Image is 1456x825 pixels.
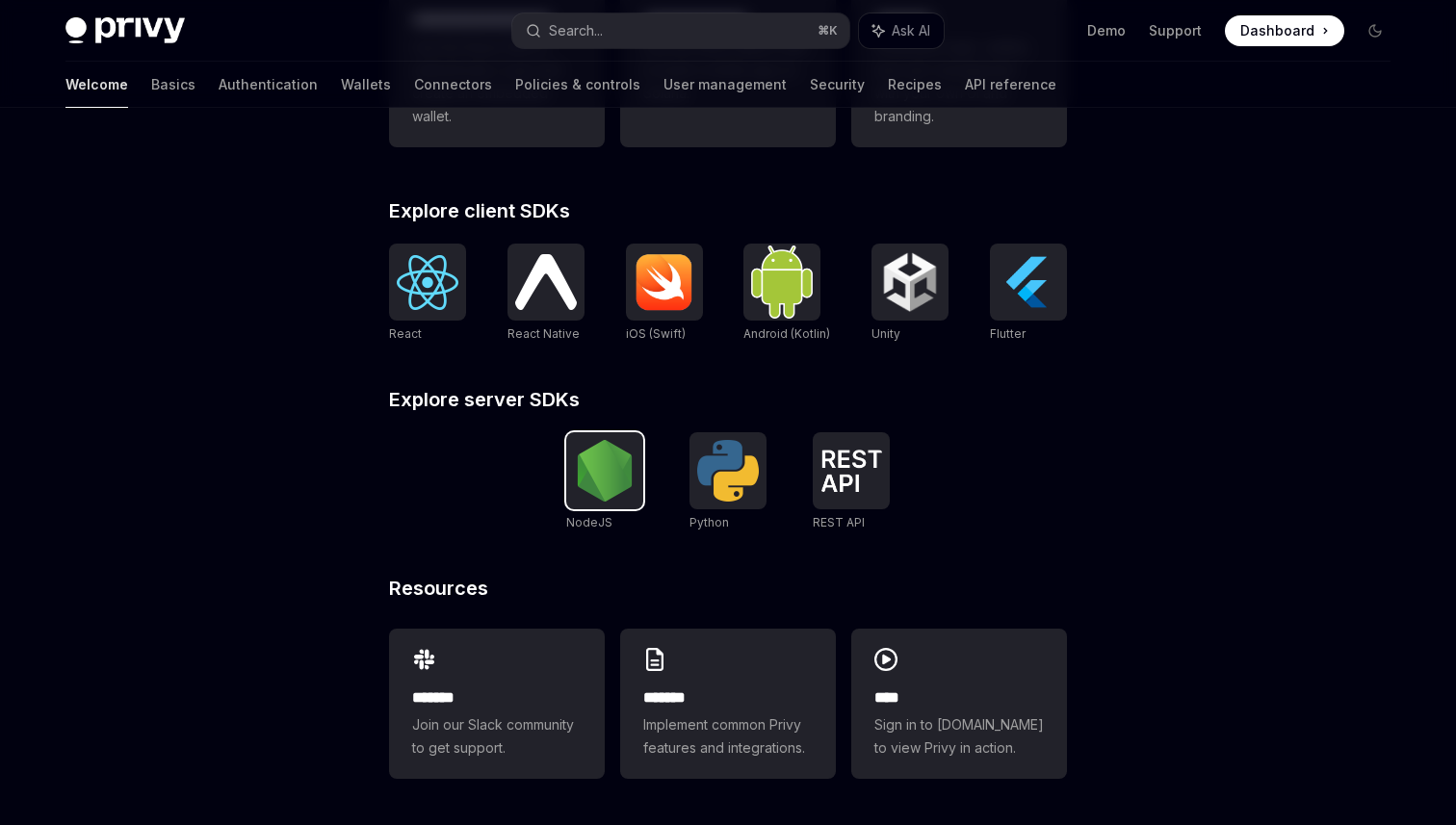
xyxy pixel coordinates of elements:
a: Basics [151,62,195,108]
a: Security [810,62,865,108]
button: Toggle dark mode [1360,15,1391,46]
img: iOS (Swift) [634,253,695,311]
a: Policies & controls [515,62,640,108]
span: React Native [507,326,580,341]
img: Python [697,440,759,502]
span: Resources [389,579,488,598]
a: Connectors [414,62,492,108]
a: ReactReact [389,244,466,344]
img: REST API [820,450,882,492]
img: dark logo [65,17,185,44]
a: **** **Implement common Privy features and integrations. [620,629,836,779]
img: React Native [515,254,577,309]
img: NodeJS [574,440,636,502]
span: Explore client SDKs [389,201,570,220]
a: User management [663,62,787,108]
span: NodeJS [566,515,612,529]
img: Unity [879,251,941,313]
span: Python [689,515,729,529]
a: Dashboard [1225,15,1344,46]
a: **** **Join our Slack community to get support. [389,629,605,779]
span: Android (Kotlin) [743,326,830,341]
span: Sign in to [DOMAIN_NAME] to view Privy in action. [874,713,1044,760]
span: Unity [871,326,900,341]
button: Ask AI [859,13,944,48]
span: Implement common Privy features and integrations. [643,713,813,760]
a: UnityUnity [871,244,949,344]
a: API reference [965,62,1056,108]
a: ****Sign in to [DOMAIN_NAME] to view Privy in action. [851,629,1067,779]
a: FlutterFlutter [990,244,1067,344]
a: Wallets [341,62,391,108]
a: Authentication [219,62,318,108]
span: Flutter [990,326,1026,341]
span: Ask AI [892,21,930,40]
div: Search... [549,19,603,42]
a: iOS (Swift)iOS (Swift) [626,244,703,344]
img: Flutter [998,251,1059,313]
a: Demo [1087,21,1126,40]
img: React [397,255,458,310]
span: React [389,326,422,341]
a: REST APIREST API [813,432,890,532]
span: REST API [813,515,865,529]
a: Android (Kotlin)Android (Kotlin) [743,244,830,344]
a: Recipes [888,62,942,108]
span: ⌘ K [818,23,838,39]
span: Join our Slack community to get support. [412,713,582,760]
a: Welcome [65,62,128,108]
span: iOS (Swift) [626,326,686,341]
a: React NativeReact Native [507,244,585,344]
button: Search...⌘K [512,13,849,48]
span: Explore server SDKs [389,390,580,409]
img: Android (Kotlin) [751,245,813,318]
a: NodeJSNodeJS [566,432,643,532]
span: Dashboard [1240,21,1314,40]
a: Support [1149,21,1202,40]
a: PythonPython [689,432,767,532]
